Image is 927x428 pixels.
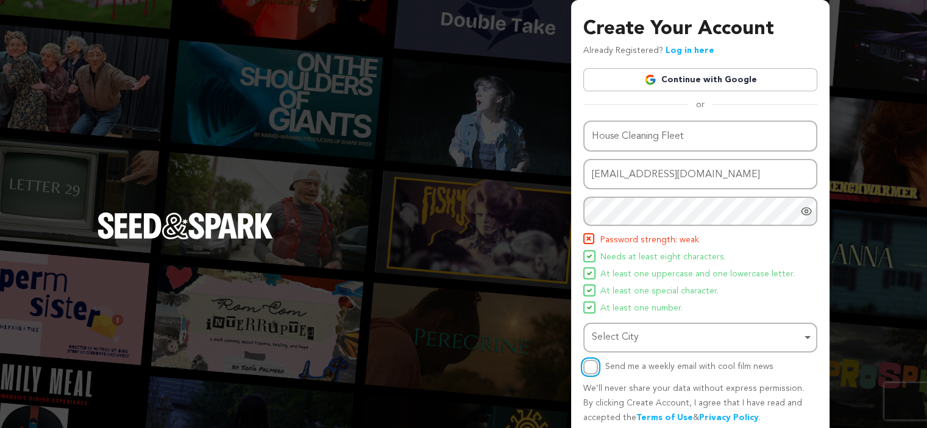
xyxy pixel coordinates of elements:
p: We’ll never share your data without express permission. By clicking Create Account, I agree that ... [583,382,817,425]
a: Show password as plain text. Warning: this will display your password on the screen. [800,205,812,217]
h3: Create Your Account [583,15,817,44]
img: Google logo [644,74,656,86]
img: Seed&Spark Logo [98,212,273,239]
p: Already Registered? [583,44,714,58]
a: Privacy Policy [699,413,759,422]
a: Continue with Google [583,68,817,91]
img: Seed&Spark Icon [587,254,592,259]
input: Name [583,121,817,152]
a: Terms of Use [636,413,693,422]
input: Email address [583,159,817,190]
a: Log in here [666,46,714,55]
img: Seed&Spark Icon [587,305,592,310]
img: Seed&Spark Icon [587,288,592,293]
a: Seed&Spark Homepage [98,212,273,264]
label: Send me a weekly email with cool film news [605,362,773,371]
span: At least one special character. [600,284,719,299]
span: Password strength: weak [600,233,699,248]
span: At least one uppercase and one lowercase letter. [600,267,795,282]
img: Seed&Spark Icon [584,234,593,243]
span: or [689,99,712,111]
span: At least one number. [600,301,683,316]
img: Seed&Spark Icon [587,271,592,276]
span: Needs at least eight characters. [600,250,726,265]
div: Select City [592,329,801,346]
